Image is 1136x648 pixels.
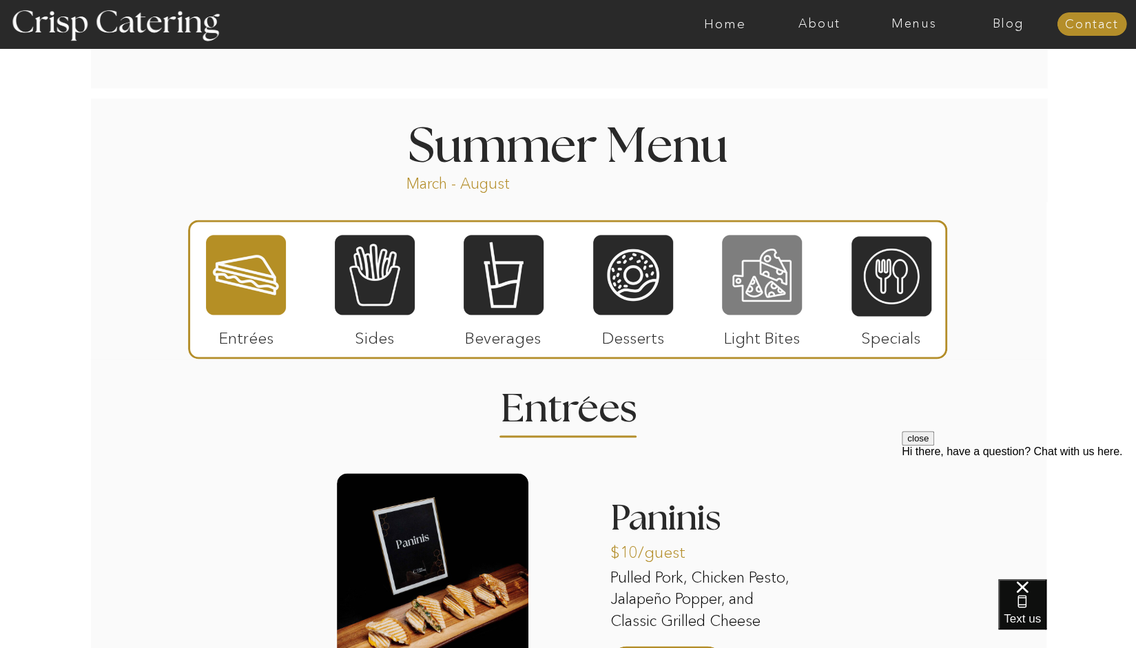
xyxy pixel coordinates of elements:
p: Desserts [588,315,679,355]
h2: Entrees [501,390,636,417]
p: Light Bites [716,315,808,355]
p: Specials [845,315,937,355]
p: Entrées [200,315,292,355]
p: Sides [329,315,420,355]
h1: Summer Menu [377,123,760,164]
a: Contact [1057,18,1126,32]
p: Beverages [457,315,549,355]
p: March - August [406,174,596,189]
p: $10/guest [610,529,702,569]
h3: Paninis [610,501,802,545]
a: Home [678,17,772,31]
p: Pulled Pork, Chicken Pesto, Jalapeño Popper, and Classic Grilled Cheese [610,567,802,634]
iframe: podium webchat widget prompt [902,431,1136,596]
a: Menus [867,17,961,31]
a: Blog [961,17,1055,31]
iframe: podium webchat widget bubble [998,579,1136,648]
a: About [772,17,867,31]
